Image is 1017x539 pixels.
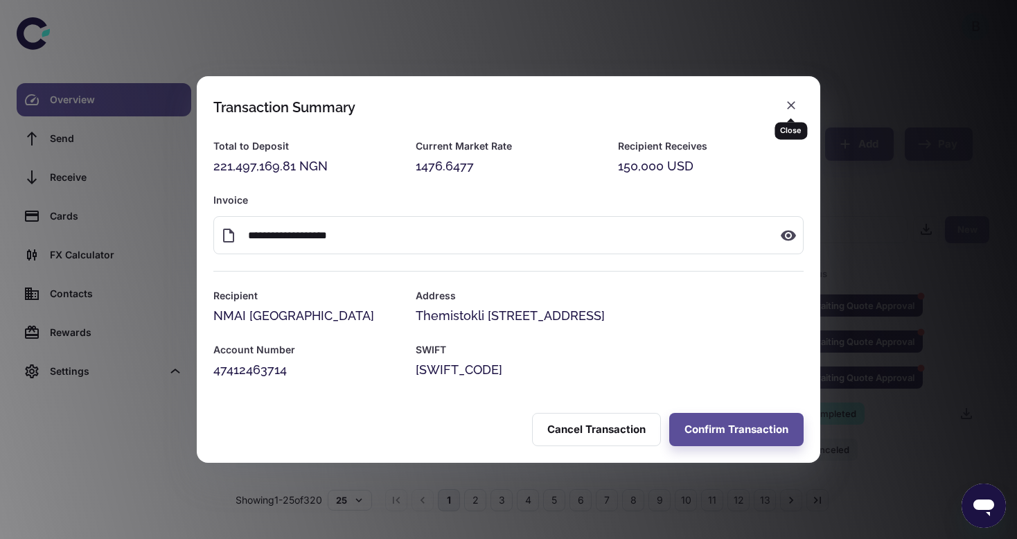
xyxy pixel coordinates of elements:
iframe: Button to launch messaging window, conversation in progress [962,484,1006,528]
div: Themistokli [STREET_ADDRESS] [416,306,804,326]
h6: Recipient Receives [618,139,804,154]
div: 1476.6477 [416,157,601,176]
button: Confirm Transaction [669,413,804,446]
h6: Total to Deposit [213,139,399,154]
div: 150,000 USD [618,157,804,176]
div: 47412463714 [213,360,399,380]
h6: Recipient [213,288,399,303]
h6: Current Market Rate [416,139,601,154]
h6: SWIFT [416,342,804,357]
div: Transaction Summary [213,99,355,116]
h6: Account Number [213,342,399,357]
h6: Invoice [213,193,804,208]
button: Cancel Transaction [532,413,661,446]
div: NMAI [GEOGRAPHIC_DATA] [213,306,399,326]
div: [SWIFT_CODE] [416,360,804,380]
h6: Address [416,288,804,303]
div: Close [775,122,807,139]
div: 221,497,169.81 NGN [213,157,399,176]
